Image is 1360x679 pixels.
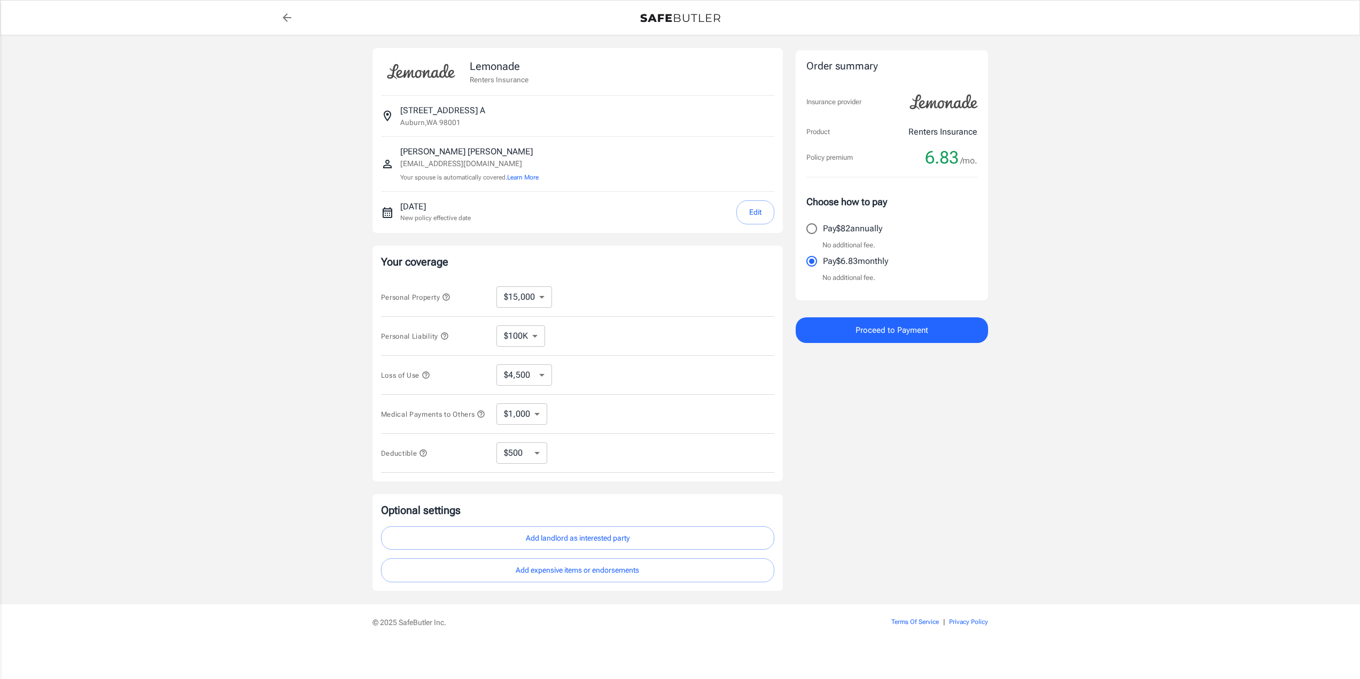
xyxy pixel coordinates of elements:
[640,14,720,22] img: Back to quotes
[806,194,977,209] p: Choose how to pay
[381,410,486,418] span: Medical Payments to Others
[381,332,449,340] span: Personal Liability
[400,173,539,183] p: Your spouse is automatically covered.
[806,152,853,163] p: Policy premium
[381,206,394,219] svg: New policy start date
[381,558,774,582] button: Add expensive items or endorsements
[806,59,977,74] div: Order summary
[400,200,471,213] p: [DATE]
[949,618,988,626] a: Privacy Policy
[400,158,539,169] p: [EMAIL_ADDRESS][DOMAIN_NAME]
[891,618,939,626] a: Terms Of Service
[400,213,471,223] p: New policy effective date
[822,272,875,283] p: No additional fee.
[276,7,298,28] a: back to quotes
[381,447,428,459] button: Deductible
[806,127,830,137] p: Product
[381,293,450,301] span: Personal Property
[381,158,394,170] svg: Insured person
[904,87,984,117] img: Lemonade
[925,147,959,168] span: 6.83
[960,153,977,168] span: /mo.
[381,503,774,518] p: Optional settings
[372,617,831,628] p: © 2025 SafeButler Inc.
[507,173,539,182] button: Learn More
[823,255,888,268] p: Pay $6.83 monthly
[381,330,449,342] button: Personal Liability
[381,369,430,381] button: Loss of Use
[381,408,486,420] button: Medical Payments to Others
[908,126,977,138] p: Renters Insurance
[823,222,882,235] p: Pay $82 annually
[806,97,861,107] p: Insurance provider
[470,58,529,74] p: Lemonade
[381,254,774,269] p: Your coverage
[381,57,461,87] img: Lemonade
[470,74,529,85] p: Renters Insurance
[943,618,945,626] span: |
[381,449,428,457] span: Deductible
[822,240,875,251] p: No additional fee.
[381,526,774,550] button: Add landlord as interested party
[796,317,988,343] button: Proceed to Payment
[381,291,450,303] button: Personal Property
[856,323,928,337] span: Proceed to Payment
[381,110,394,122] svg: Insured address
[400,145,539,158] p: [PERSON_NAME] [PERSON_NAME]
[381,371,430,379] span: Loss of Use
[400,104,485,117] p: [STREET_ADDRESS] A
[400,117,461,128] p: Auburn , WA 98001
[736,200,774,224] button: Edit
